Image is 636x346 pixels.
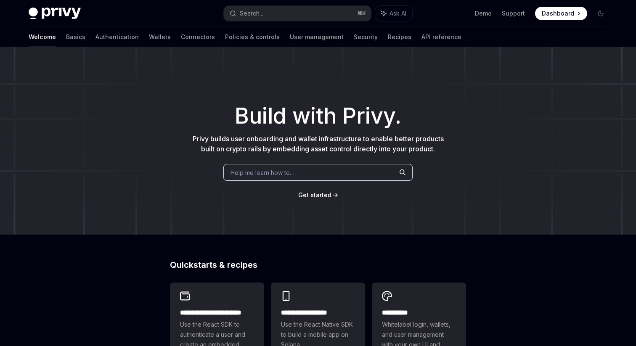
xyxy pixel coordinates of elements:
[298,191,331,198] span: Get started
[240,8,263,18] div: Search...
[594,7,607,20] button: Toggle dark mode
[95,27,139,47] a: Authentication
[535,7,587,20] a: Dashboard
[29,27,56,47] a: Welcome
[390,9,406,18] span: Ask AI
[357,10,366,17] span: ⌘ K
[181,27,215,47] a: Connectors
[193,135,444,153] span: Privy builds user onboarding and wallet infrastructure to enable better products built on crypto ...
[502,9,525,18] a: Support
[149,27,171,47] a: Wallets
[298,191,331,199] a: Get started
[224,6,371,21] button: Search...⌘K
[235,108,401,124] span: Build with Privy.
[170,261,257,269] span: Quickstarts & recipes
[225,27,280,47] a: Policies & controls
[29,8,81,19] img: dark logo
[375,6,412,21] button: Ask AI
[354,27,378,47] a: Security
[290,27,344,47] a: User management
[475,9,492,18] a: Demo
[388,27,411,47] a: Recipes
[542,9,574,18] span: Dashboard
[66,27,85,47] a: Basics
[231,168,294,177] span: Help me learn how to…
[421,27,461,47] a: API reference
